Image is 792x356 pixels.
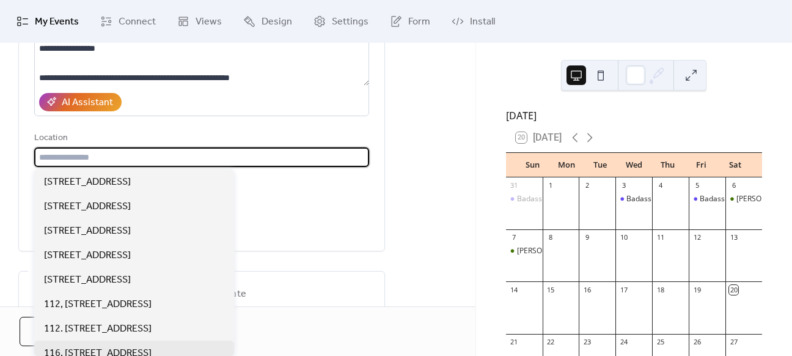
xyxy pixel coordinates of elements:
button: AI Assistant [39,93,122,111]
div: 7 [510,233,519,242]
span: [STREET_ADDRESS] [44,199,131,214]
span: My Events [35,15,79,29]
span: Time [296,304,315,319]
div: 15 [546,285,555,294]
a: My Events [7,5,88,38]
div: 12 [692,233,702,242]
span: Views [196,15,222,29]
div: 13 [729,233,738,242]
a: Connect [91,5,165,38]
div: 20 [729,285,738,294]
div: Sugarman Pop-Up Event [506,246,543,256]
div: 1 [546,181,555,190]
a: Views [168,5,231,38]
span: Design [262,15,292,29]
button: Cancel [20,317,100,346]
div: Tue [583,153,617,177]
div: 14 [510,285,519,294]
div: 21 [510,338,519,347]
div: Location [34,131,367,146]
div: 11 [656,233,665,242]
div: Sun [516,153,549,177]
div: 2 [582,181,592,190]
div: 16 [582,285,592,294]
div: Sat [719,153,752,177]
div: 18 [656,285,665,294]
div: 31 [510,181,519,190]
div: 10 [619,233,628,242]
div: 6 [729,181,738,190]
span: 112, [STREET_ADDRESS] [44,297,152,312]
div: 27 [729,338,738,347]
span: 112. [STREET_ADDRESS] [44,322,152,336]
div: AI Assistant [62,95,113,110]
span: [STREET_ADDRESS] [44,248,131,263]
div: 22 [546,338,555,347]
div: Badass Mediums Pop Up [615,194,652,204]
a: Form [381,5,439,38]
div: 4 [656,181,665,190]
div: Sugarman Pop-Up Event [725,194,762,204]
div: 24 [619,338,628,347]
div: Badass Mediums Pop Up [517,194,602,204]
a: Design [234,5,301,38]
div: 9 [582,233,592,242]
div: 3 [619,181,628,190]
div: Badass Mediums Pop Up [700,194,785,204]
a: Settings [304,5,378,38]
div: [DATE] [506,108,762,123]
span: [STREET_ADDRESS] [44,224,131,239]
div: 25 [656,338,665,347]
div: Badass Mediums Pop Up [689,194,725,204]
span: Install [470,15,495,29]
div: 26 [692,338,702,347]
span: Form [408,15,430,29]
div: 23 [582,338,592,347]
div: Mon [549,153,583,177]
div: Badass Mediums Pop Up [506,194,543,204]
div: Wed [617,153,651,177]
div: Thu [651,153,684,177]
div: 17 [619,285,628,294]
a: Install [442,5,504,38]
span: Settings [332,15,369,29]
div: 19 [692,285,702,294]
div: Badass Mediums Pop Up [626,194,711,204]
div: 5 [692,181,702,190]
span: [STREET_ADDRESS] [44,175,131,190]
span: Connect [119,15,156,29]
div: Fri [684,153,718,177]
div: 8 [546,233,555,242]
span: [STREET_ADDRESS] [44,273,131,287]
div: [PERSON_NAME] Pop-Up Event [517,246,622,256]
